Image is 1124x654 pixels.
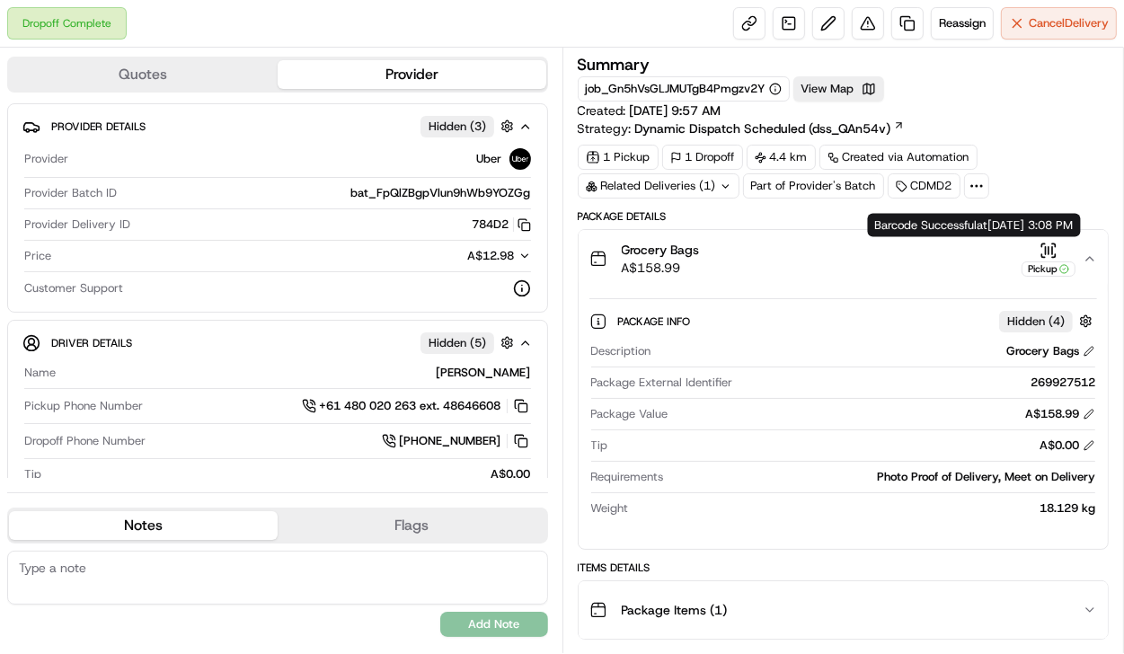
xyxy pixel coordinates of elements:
span: Uber [477,151,502,167]
span: Created: [578,102,721,119]
span: +61 480 020 263 ext. 48646608 [320,398,501,414]
img: 1736555255976-a54dd68f-1ca7-489b-9aae-adbdc363a1c4 [18,172,50,204]
span: Name [24,365,56,381]
span: Grocery Bags [622,241,700,259]
div: Grocery Bags [1006,343,1095,359]
button: Notes [9,511,278,540]
button: Pickup [1022,242,1075,277]
div: A$0.00 [49,466,531,482]
button: Reassign [931,7,994,40]
div: 1 Dropoff [662,145,743,170]
a: 💻API Documentation [145,253,296,286]
span: [PHONE_NUMBER] [400,433,501,449]
div: Strategy: [578,119,905,137]
div: CDMD2 [888,173,960,199]
div: Pickup [1022,261,1075,277]
span: A$158.99 [622,259,700,277]
input: Got a question? Start typing here... [47,116,323,135]
a: Created via Automation [819,145,978,170]
span: bat_FpQlZBgpVlun9hWb9YOZGg [351,185,531,201]
div: 💻 [152,262,166,277]
div: Photo Proof of Delivery, Meet on Delivery [671,469,1096,485]
div: Items Details [578,561,1110,575]
span: API Documentation [170,261,288,278]
button: Grocery BagsA$158.99Pickup [579,230,1109,287]
span: Requirements [591,469,664,485]
div: [PERSON_NAME] [63,365,531,381]
a: 📗Knowledge Base [11,253,145,286]
button: Hidden (4) [999,310,1097,332]
div: 1 Pickup [578,145,659,170]
a: Dynamic Dispatch Scheduled (dss_QAn54v) [635,119,905,137]
button: Hidden (5) [420,331,518,354]
span: Package External Identifier [591,375,733,391]
button: Hidden (3) [420,115,518,137]
button: Provider [278,60,546,89]
span: Package Info [618,314,695,329]
button: Package Items (1) [579,581,1109,639]
span: Tip [24,466,41,482]
div: Barcode Successful [868,214,1081,237]
a: Powered byPylon [127,304,217,318]
span: Pylon [179,305,217,318]
span: Provider [24,151,68,167]
img: Nash [18,18,54,54]
button: Driver DetailsHidden (5) [22,328,533,358]
span: Cancel Delivery [1029,15,1109,31]
button: 784D2 [473,217,531,233]
div: Start new chat [61,172,295,190]
button: Start new chat [305,177,327,199]
button: CancelDelivery [1001,7,1117,40]
div: 18.129 kg [636,500,1096,517]
span: A$12.98 [468,248,515,263]
span: Reassign [939,15,986,31]
span: Pickup Phone Number [24,398,143,414]
div: Grocery BagsA$158.99Pickup [579,287,1109,549]
span: Tip [591,437,608,454]
span: Package Items ( 1 ) [622,601,728,619]
span: Weight [591,500,629,517]
a: [PHONE_NUMBER] [382,431,531,451]
span: Driver Details [51,336,132,350]
span: Package Value [591,406,668,422]
span: Provider Batch ID [24,185,117,201]
span: Hidden ( 4 ) [1007,314,1065,330]
div: 4.4 km [747,145,816,170]
span: Provider Delivery ID [24,217,130,233]
button: View Map [793,76,884,102]
span: Dynamic Dispatch Scheduled (dss_QAn54v) [635,119,891,137]
div: A$158.99 [1025,406,1095,422]
span: [DATE] 9:57 AM [630,102,721,119]
div: Package Details [578,209,1110,224]
span: Description [591,343,651,359]
span: Provider Details [51,119,146,134]
span: Hidden ( 5 ) [429,335,486,351]
div: Related Deliveries (1) [578,173,739,199]
a: +61 480 020 263 ext. 48646608 [302,396,531,416]
button: job_Gn5hVsGLJMUTgB4Pmgzv2Y [586,81,782,97]
span: Knowledge Base [36,261,137,278]
div: A$0.00 [1040,437,1095,454]
p: Welcome 👋 [18,72,327,101]
span: Customer Support [24,280,123,296]
div: 269927512 [740,375,1096,391]
button: Provider DetailsHidden (3) [22,111,533,141]
img: uber-new-logo.jpeg [509,148,531,170]
div: We're available if you need us! [61,190,227,204]
button: A$12.98 [373,248,531,264]
h3: Summary [578,57,651,73]
button: Flags [278,511,546,540]
span: Hidden ( 3 ) [429,119,486,135]
span: Dropoff Phone Number [24,433,146,449]
button: Quotes [9,60,278,89]
div: 📗 [18,262,32,277]
span: at [DATE] 3:08 PM [978,217,1074,233]
span: Price [24,248,51,264]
